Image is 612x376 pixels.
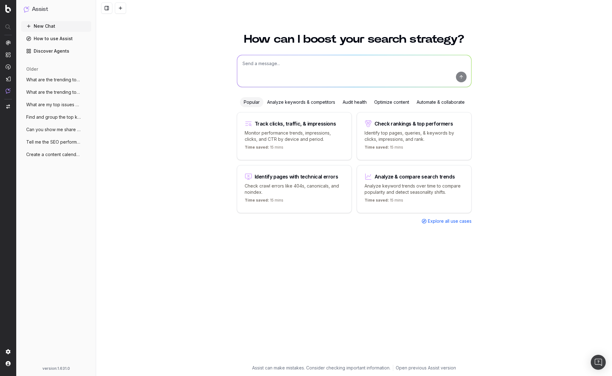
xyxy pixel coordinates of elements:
img: Setting [6,349,11,354]
div: Analyze keywords & competitors [263,97,339,107]
span: Time saved: [245,145,269,150]
div: Popular [240,97,263,107]
span: Time saved: [245,198,269,202]
p: Identify top pages, queries, & keywords by clicks, impressions, and rank. [365,130,464,142]
p: Check crawl errors like 404s, canonicals, and noindex. [245,183,344,195]
img: Assist [6,88,11,93]
span: Explore all use cases [428,218,472,224]
p: 15 mins [365,198,403,205]
p: 15 mins [365,145,403,152]
span: Can you show me share of voice data for [26,126,81,133]
img: Intelligence [6,52,11,57]
span: Time saved: [365,145,389,150]
span: Tell me the SEO performance of [URL] [26,139,81,145]
button: What are my top issues concerning techni [21,100,91,110]
button: Assist [24,5,89,14]
p: Assist can make mistakes. Consider checking important information. [252,365,390,371]
h1: Assist [32,5,48,14]
a: Open previous Assist version [396,365,456,371]
a: How to use Assist [21,34,91,44]
button: Create a content calendar using trends f [21,150,91,159]
img: Activation [6,64,11,69]
img: Botify logo [5,5,11,13]
button: Tell me the SEO performance of [URL] [21,137,91,147]
span: What are my top issues concerning techni [26,102,81,108]
span: What are the trending topics around Notr [26,89,81,95]
a: Explore all use cases [422,218,472,224]
p: 15 mins [245,198,283,205]
div: Audit health [339,97,370,107]
img: Studio [6,76,11,81]
div: Identify pages with technical errors [255,174,338,179]
div: Automate & collaborate [413,97,468,107]
p: 15 mins [245,145,283,152]
img: Analytics [6,40,11,45]
div: Analyze & compare search trends [375,174,455,179]
span: older [26,66,38,72]
span: Find and group the top keywords for coll [26,114,81,120]
img: My account [6,361,11,366]
button: What are the trending topics around Notr [21,87,91,97]
div: version: 1.631.0 [24,366,89,371]
div: Open Intercom Messenger [591,355,606,370]
span: Time saved: [365,198,389,202]
button: Can you show me share of voice data for [21,125,91,135]
div: Track clicks, traffic, & impressions [255,121,336,126]
span: What are the trending topics around Notr [26,77,81,83]
div: Check rankings & top performers [375,121,453,126]
p: Monitor performance trends, impressions, clicks, and CTR by device and period. [245,130,344,142]
span: Create a content calendar using trends f [26,151,81,158]
button: Find and group the top keywords for coll [21,112,91,122]
img: Switch project [6,104,10,109]
h1: How can I boost your search strategy? [237,34,472,45]
a: Discover Agents [21,46,91,56]
div: Optimize content [370,97,413,107]
p: Analyze keyword trends over time to compare popularity and detect seasonality shifts. [365,183,464,195]
button: What are the trending topics around Notr [21,75,91,85]
img: Assist [24,6,29,12]
button: New Chat [21,21,91,31]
